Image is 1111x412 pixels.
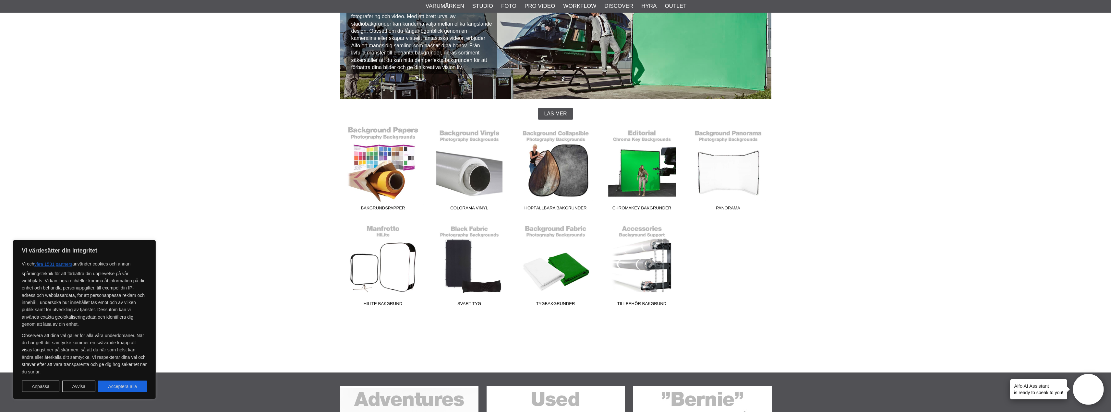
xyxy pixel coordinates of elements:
span: Chromakey Bakgrunder [599,205,685,214]
h4: Aifo AI Assistant [1014,383,1063,389]
p: Observera att dina val gäller för alla våra underdomäner. När du har gett ditt samtycke kommer en... [22,332,147,375]
div: is ready to speak to you! [1010,379,1067,399]
a: Svart Tyg [426,222,513,309]
button: Anpassa [22,381,59,392]
span: Bakgrundspapper [340,205,426,214]
a: Discover [604,2,633,10]
div: Vi värdesätter din integritet [13,240,156,399]
span: HiLite Bakgrund [340,300,426,309]
span: Svart Tyg [426,300,513,309]
a: Panorama [685,126,771,214]
a: Studio [472,2,493,10]
button: Avvisa [62,381,95,392]
a: Colorama Vinyl [426,126,513,214]
a: Outlet [665,2,686,10]
span: Tillbehör Bakgrund [599,300,685,309]
p: Vi värdesätter din integritet [22,247,147,254]
button: våra 1531 partners [34,258,73,270]
a: Varumärken [426,2,464,10]
a: Chromakey Bakgrunder [599,126,685,214]
a: Foto [501,2,516,10]
span: Colorama Vinyl [426,205,513,214]
a: Hopfällbara Bakgrunder [513,126,599,214]
a: Workflow [563,2,596,10]
a: Pro Video [525,2,555,10]
span: Panorama [685,205,771,214]
button: Acceptera alla [98,381,147,392]
a: HiLite Bakgrund [340,222,426,309]
a: Hyra [641,2,657,10]
a: Bakgrundspapper [340,126,426,214]
a: Tillbehör Bakgrund [599,222,685,309]
span: Läs mer [544,111,567,117]
span: Tygbakgrunder [513,300,599,309]
span: Hopfällbara Bakgrunder [513,205,599,214]
p: Vi och använder cookies och annan spårningsteknik för att förbättra din upplevelse på vår webbpla... [22,258,147,328]
a: Tygbakgrunder [513,222,599,309]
